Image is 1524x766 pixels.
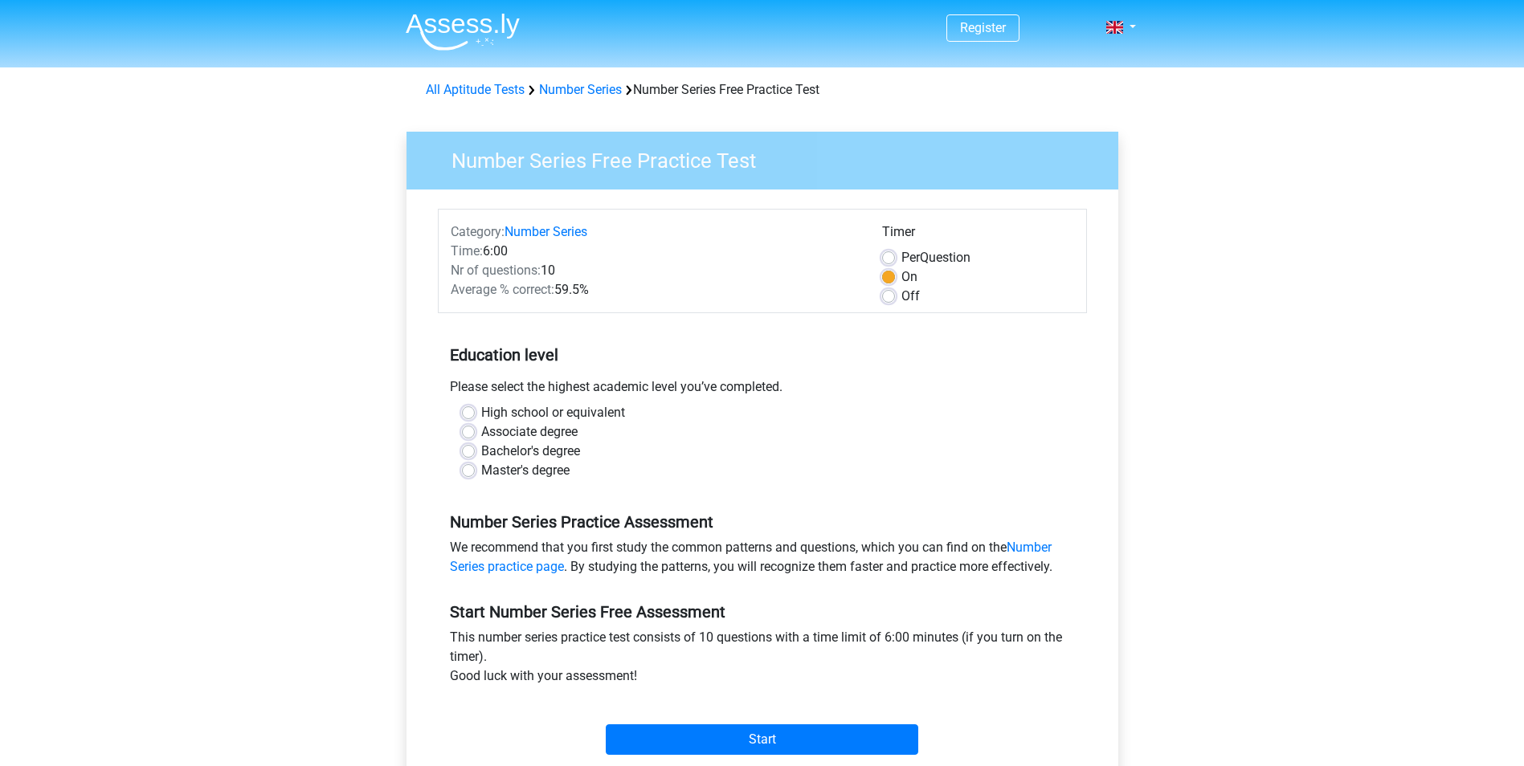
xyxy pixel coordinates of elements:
label: High school or equivalent [481,403,625,422]
a: All Aptitude Tests [426,82,525,97]
span: Per [901,250,920,265]
span: Category: [451,224,505,239]
a: Number Series [505,224,587,239]
div: Timer [882,222,1074,248]
div: 59.5% [439,280,870,299]
a: Number Series [539,82,622,97]
h5: Number Series Practice Assessment [450,512,1075,532]
div: Please select the highest academic level you’ve completed. [438,377,1087,403]
label: Off [901,287,920,306]
div: 10 [439,261,870,280]
div: We recommend that you first study the common patterns and questions, which you can find on the . ... [438,538,1087,583]
span: Average % correct: [451,282,554,297]
label: Question [901,248,970,267]
span: Nr of questions: [451,263,541,278]
img: Assessly [406,13,520,51]
label: Bachelor's degree [481,442,580,461]
span: Time: [451,243,483,259]
a: Register [960,20,1006,35]
label: Master's degree [481,461,570,480]
h5: Education level [450,339,1075,371]
label: On [901,267,917,287]
h5: Start Number Series Free Assessment [450,602,1075,621]
input: Start [606,724,918,755]
label: Associate degree [481,422,578,442]
a: Number Series practice page [450,540,1052,574]
div: Number Series Free Practice Test [419,80,1105,100]
div: This number series practice test consists of 10 questions with a time limit of 6:00 minutes (if y... [438,628,1087,692]
div: 6:00 [439,242,870,261]
h3: Number Series Free Practice Test [432,142,1106,173]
